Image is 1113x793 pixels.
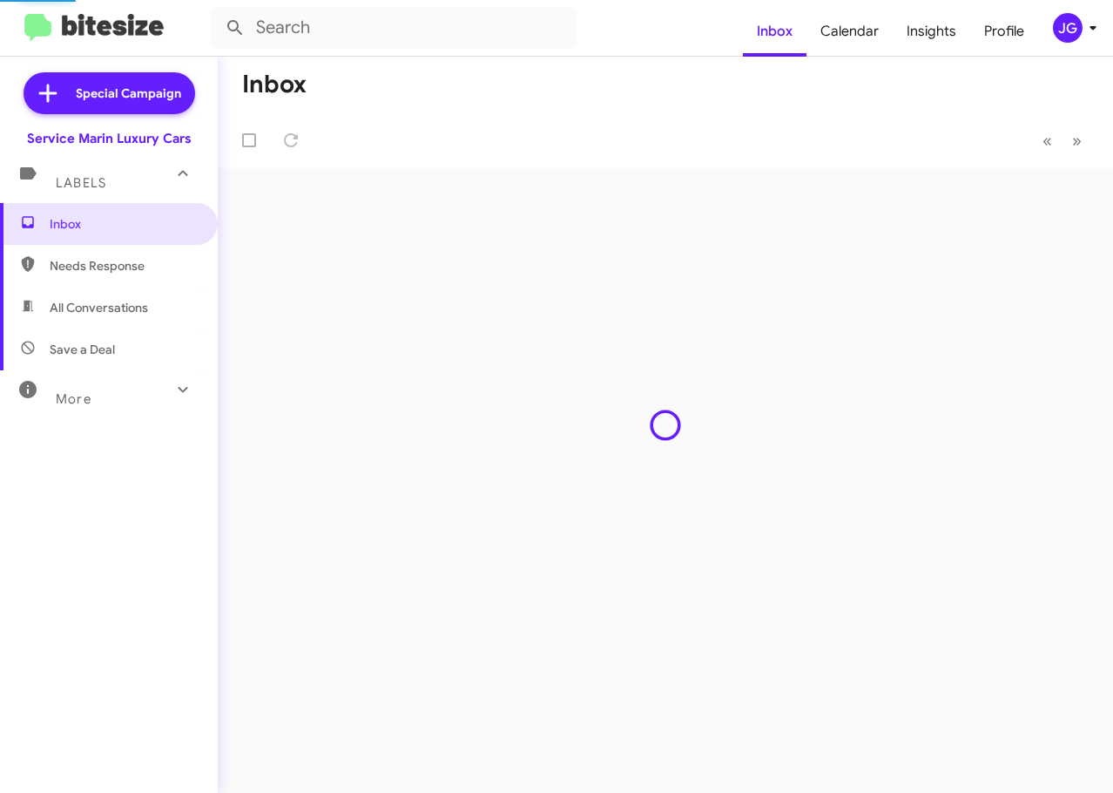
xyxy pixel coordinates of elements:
button: Previous [1032,123,1062,159]
div: JG [1053,13,1083,43]
a: Special Campaign [24,72,195,114]
span: Save a Deal [50,341,115,358]
a: Profile [970,6,1038,57]
span: All Conversations [50,299,148,316]
span: » [1072,130,1082,152]
a: Inbox [743,6,806,57]
span: Special Campaign [76,85,181,102]
span: « [1042,130,1052,152]
span: Inbox [50,215,198,233]
button: Next [1062,123,1092,159]
div: Service Marin Luxury Cars [27,130,192,147]
button: JG [1038,13,1094,43]
span: Needs Response [50,257,198,274]
input: Search [211,7,577,49]
a: Calendar [806,6,893,57]
nav: Page navigation example [1033,123,1092,159]
span: More [56,391,91,407]
a: Insights [893,6,970,57]
h1: Inbox [242,71,307,98]
span: Labels [56,175,106,191]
